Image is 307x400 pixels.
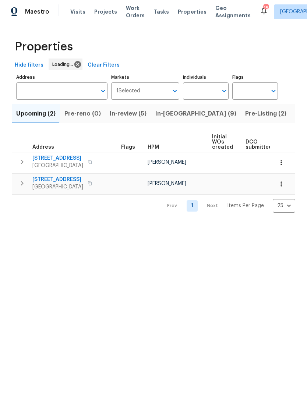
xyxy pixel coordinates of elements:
button: Hide filters [12,59,46,72]
span: 1 Selected [116,88,140,94]
nav: Pagination Navigation [160,199,295,213]
span: Projects [94,8,117,15]
span: Properties [15,43,73,50]
span: [PERSON_NAME] [148,160,186,165]
div: 25 [273,196,295,215]
span: Tasks [153,9,169,14]
label: Individuals [183,75,229,79]
button: Open [98,86,108,96]
span: Hide filters [15,61,43,70]
label: Address [16,75,107,79]
button: Open [268,86,279,96]
span: Initial WOs created [212,134,233,150]
label: Markets [111,75,180,79]
span: Loading... [52,61,76,68]
span: Work Orders [126,4,145,19]
a: Goto page 1 [187,200,198,212]
button: Open [170,86,180,96]
span: Address [32,145,54,150]
span: DCO submitted [246,139,272,150]
span: Pre-reno (0) [64,109,101,119]
span: In-[GEOGRAPHIC_DATA] (9) [155,109,236,119]
span: In-review (5) [110,109,147,119]
span: Pre-Listing (2) [245,109,286,119]
div: 18 [263,4,268,12]
span: Flags [121,145,135,150]
span: [STREET_ADDRESS] [32,155,83,162]
span: [GEOGRAPHIC_DATA] [32,162,83,169]
span: Visits [70,8,85,15]
button: Clear Filters [85,59,123,72]
button: Open [219,86,229,96]
span: Properties [178,8,207,15]
span: [STREET_ADDRESS] [32,176,83,183]
span: Maestro [25,8,49,15]
span: HPM [148,145,159,150]
div: Loading... [49,59,82,70]
label: Flags [232,75,278,79]
span: [GEOGRAPHIC_DATA] [32,183,83,191]
span: Upcoming (2) [16,109,56,119]
span: Geo Assignments [215,4,251,19]
p: Items Per Page [227,202,264,209]
span: Clear Filters [88,61,120,70]
span: [PERSON_NAME] [148,181,186,186]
